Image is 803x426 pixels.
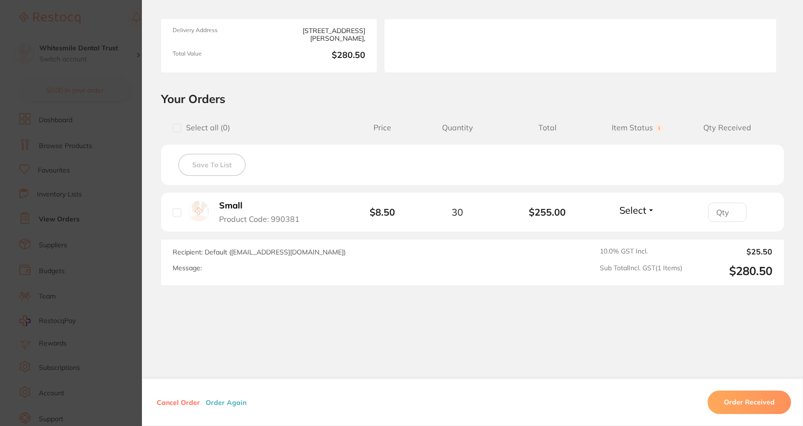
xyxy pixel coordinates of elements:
[617,204,658,216] button: Select
[708,203,746,222] input: Qty
[600,247,682,256] span: 10.0 % GST Incl.
[502,207,593,218] b: $255.00
[273,27,365,43] span: [STREET_ADDRESS][PERSON_NAME],
[173,248,346,256] span: Recipient: Default ( [EMAIL_ADDRESS][DOMAIN_NAME] )
[188,201,209,221] img: Small
[412,123,502,132] span: Quantity
[600,264,682,278] span: Sub Total Incl. GST ( 1 Items)
[682,123,772,132] span: Qty Received
[593,123,683,132] span: Item Status
[178,154,245,176] button: Save To List
[216,200,313,224] button: Small Product Code: 990381
[173,27,265,43] span: Delivery Address
[219,215,300,223] span: Product Code: 990381
[619,204,646,216] span: Select
[203,398,249,407] button: Order Again
[154,398,203,407] button: Cancel Order
[181,123,230,132] span: Select all ( 0 )
[219,201,243,211] b: Small
[690,247,772,256] output: $25.50
[352,123,412,132] span: Price
[273,50,365,61] b: $280.50
[173,50,265,61] span: Total Value
[173,264,202,272] label: Message:
[370,206,395,218] b: $8.50
[502,123,593,132] span: Total
[708,391,791,414] button: Order Received
[161,92,784,106] h2: Your Orders
[452,207,463,218] span: 30
[690,264,772,278] output: $280.50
